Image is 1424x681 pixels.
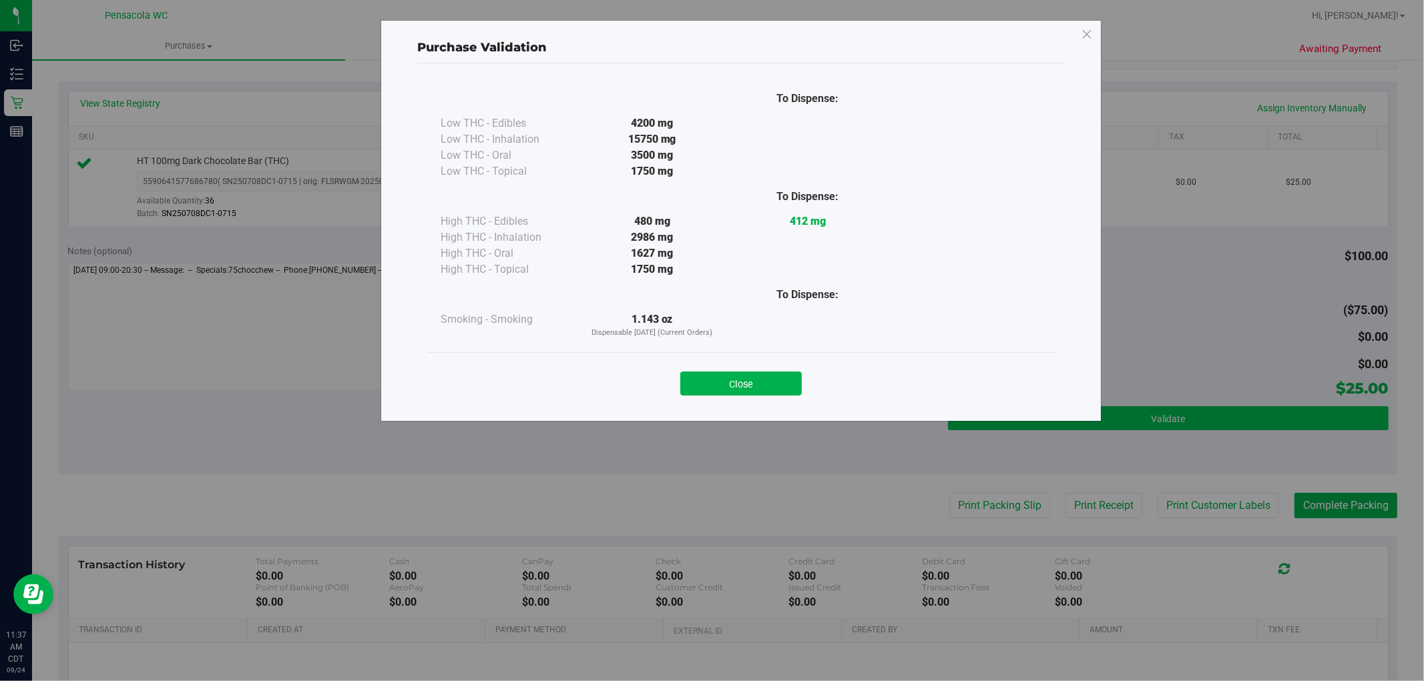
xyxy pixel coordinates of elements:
div: 1750 mg [574,261,730,277]
div: High THC - Inhalation [441,229,574,245]
strong: 412 mg [790,215,826,227]
p: Dispensable [DATE] (Current Orders) [574,327,730,339]
div: Low THC - Topical [441,163,574,179]
div: To Dispense: [730,91,885,107]
div: High THC - Edibles [441,213,574,229]
div: 4200 mg [574,115,730,131]
div: 1750 mg [574,163,730,179]
div: 1627 mg [574,245,730,261]
div: 15750 mg [574,131,730,147]
div: 2986 mg [574,229,730,245]
span: Purchase Validation [417,40,547,55]
button: Close [680,372,802,396]
div: 480 mg [574,213,730,229]
div: Low THC - Edibles [441,115,574,131]
div: Smoking - Smoking [441,311,574,327]
div: 3500 mg [574,147,730,163]
div: High THC - Oral [441,245,574,261]
div: To Dispense: [730,287,885,303]
div: To Dispense: [730,189,885,205]
div: High THC - Topical [441,261,574,277]
div: Low THC - Oral [441,147,574,163]
div: Low THC - Inhalation [441,131,574,147]
iframe: Resource center [13,574,53,614]
div: 1.143 oz [574,311,730,339]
